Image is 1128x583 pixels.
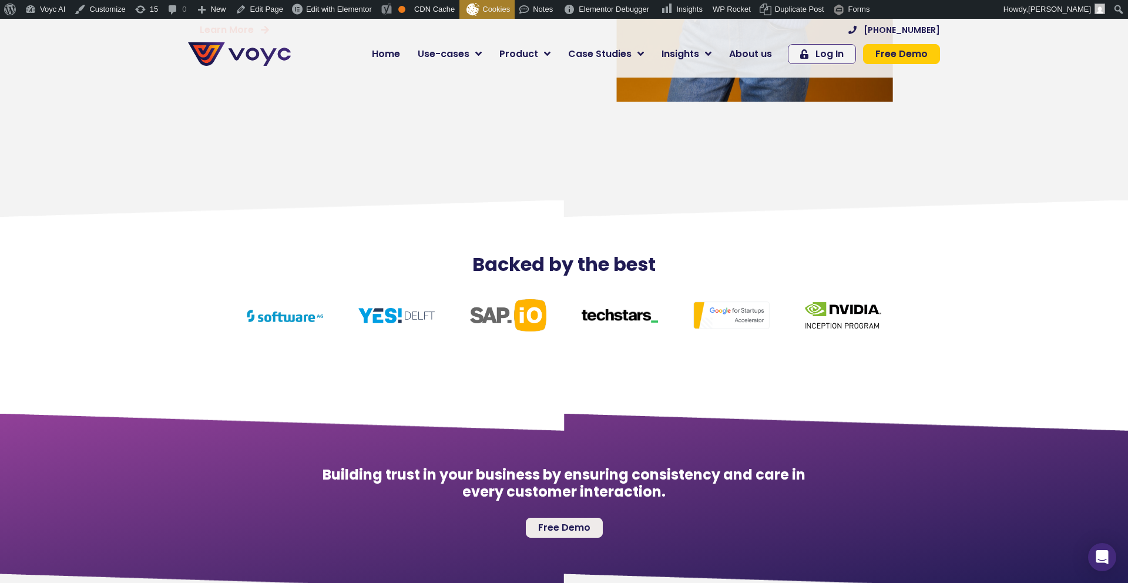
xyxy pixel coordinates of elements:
[491,42,559,66] a: Product
[372,47,400,61] span: Home
[314,467,814,501] h3: Building trust in your business by ensuring consistency and care in every customer interaction.
[418,47,469,61] span: Use-cases
[559,42,653,66] a: Case Studies
[653,42,720,66] a: Insights
[788,44,856,64] a: Log In
[805,302,881,329] img: Nvidia logo
[470,299,546,331] img: SAP io logo
[188,42,291,66] img: voyc-full-logo
[662,47,699,61] span: Insights
[526,518,603,538] a: Free Demo
[499,47,538,61] span: Product
[815,49,844,59] span: Log In
[729,47,772,61] span: About us
[1028,5,1091,14] span: [PERSON_NAME]
[398,6,405,13] div: OK
[864,26,940,34] span: [PHONE_NUMBER]
[538,523,590,532] span: Free Demo
[306,5,372,14] span: Edit with Elementor
[247,310,323,321] img: Software logo
[875,49,928,59] span: Free Demo
[848,26,940,34] a: [PHONE_NUMBER]
[863,44,940,64] a: Free Demo
[676,5,703,14] span: Insights
[1088,543,1116,571] div: Open Intercom Messenger
[229,253,899,276] h2: Backed by the best
[409,42,491,66] a: Use-cases
[242,244,297,256] a: Privacy Policy
[568,47,632,61] span: Case Studies
[720,42,781,66] a: About us
[156,95,196,109] span: Job title
[358,308,435,323] img: Yes Delft logo
[156,47,185,61] span: Phone
[363,42,409,66] a: Home
[582,309,658,323] img: Techstars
